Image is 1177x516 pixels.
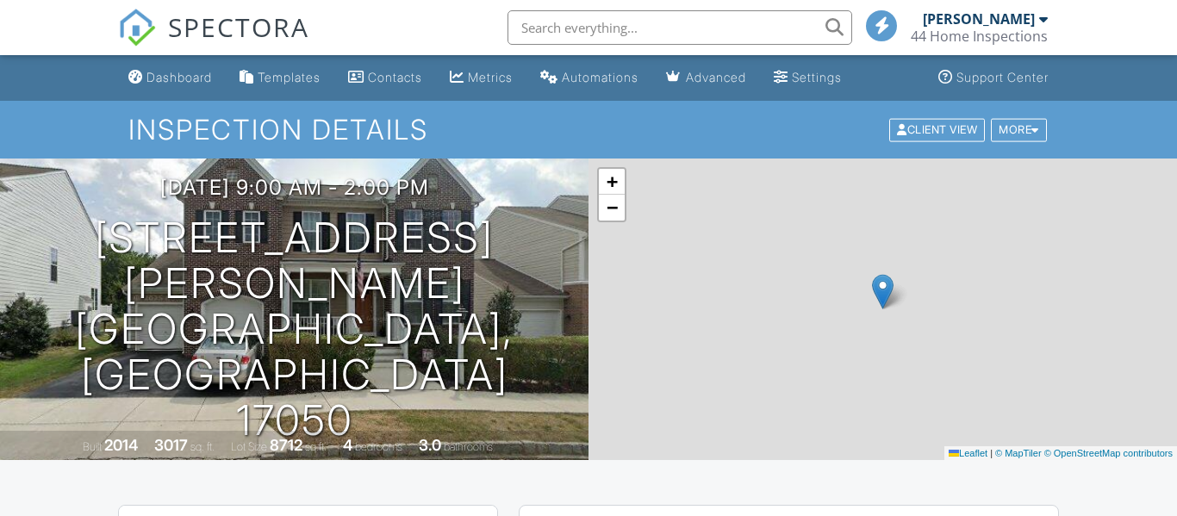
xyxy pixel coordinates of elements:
a: Zoom out [599,195,625,221]
span: − [607,196,618,218]
h3: [DATE] 9:00 am - 2:00 pm [160,176,429,199]
span: Lot Size [231,440,267,453]
div: Support Center [956,70,1049,84]
a: Templates [233,62,327,94]
div: Client View [889,118,985,141]
div: Templates [258,70,321,84]
div: Contacts [368,70,422,84]
a: © MapTiler [995,448,1042,458]
input: Search everything... [508,10,852,45]
div: 8712 [270,436,302,454]
div: 2014 [104,436,138,454]
div: 4 [343,436,352,454]
span: sq. ft. [190,440,215,453]
span: bathrooms [444,440,493,453]
div: Automations [562,70,638,84]
span: SPECTORA [168,9,309,45]
div: 3017 [154,436,188,454]
span: Built [83,440,102,453]
div: More [991,118,1047,141]
a: Client View [887,122,989,135]
a: Contacts [341,62,429,94]
a: Zoom in [599,169,625,195]
div: Advanced [686,70,746,84]
a: Automations (Basic) [533,62,645,94]
a: Settings [767,62,849,94]
div: 3.0 [419,436,441,454]
a: SPECTORA [118,23,309,59]
h1: Inspection Details [128,115,1048,145]
a: © OpenStreetMap contributors [1044,448,1173,458]
div: Dashboard [146,70,212,84]
h1: [STREET_ADDRESS][PERSON_NAME] [GEOGRAPHIC_DATA], [GEOGRAPHIC_DATA] 17050 [28,215,561,443]
div: Metrics [468,70,513,84]
div: [PERSON_NAME] [923,10,1035,28]
a: Support Center [931,62,1056,94]
span: + [607,171,618,192]
span: | [990,448,993,458]
img: The Best Home Inspection Software - Spectora [118,9,156,47]
a: Metrics [443,62,520,94]
a: Advanced [659,62,753,94]
a: Leaflet [949,448,987,458]
span: bedrooms [355,440,402,453]
a: Dashboard [121,62,219,94]
span: sq.ft. [305,440,327,453]
div: 44 Home Inspections [911,28,1048,45]
div: Settings [792,70,842,84]
img: Marker [872,274,894,309]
